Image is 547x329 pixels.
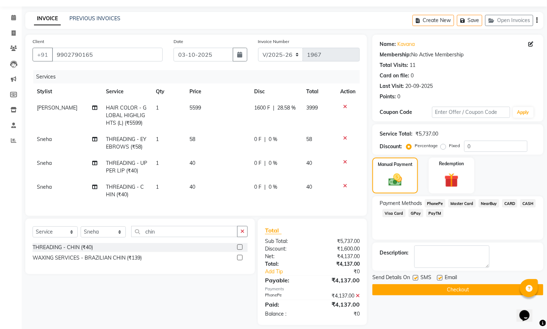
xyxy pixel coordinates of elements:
[260,268,321,275] a: Add Tip
[409,209,423,217] span: GPay
[312,238,365,245] div: ₹5,737.00
[265,227,282,234] span: Total
[258,38,290,45] label: Invoice Number
[445,274,457,283] span: Email
[156,104,159,111] span: 1
[277,104,296,112] span: 28.58 %
[37,160,52,166] span: Sneha
[312,253,365,260] div: ₹4,137.00
[306,104,318,111] span: 3999
[312,276,365,285] div: ₹4,137.00
[106,104,146,126] span: HAIR COLOR - GLOBAL HIGHLIGHTS (L) (₹5599)
[260,253,312,260] div: Net:
[106,184,144,198] span: THREADING - CHIN (₹40)
[189,104,201,111] span: 5599
[410,61,415,69] div: 11
[265,286,360,292] div: Payments
[380,51,411,59] div: Membership:
[397,93,400,101] div: 0
[250,84,302,100] th: Disc
[380,72,409,80] div: Card on file:
[380,108,432,116] div: Coupon Code
[260,310,312,318] div: Balance :
[269,183,277,191] span: 0 %
[33,48,53,61] button: +91
[378,161,413,168] label: Manual Payment
[372,284,543,295] button: Checkout
[260,238,312,245] div: Sub Total:
[380,200,422,207] span: Payment Methods
[336,84,360,100] th: Action
[156,160,159,166] span: 1
[260,245,312,253] div: Discount:
[321,268,366,275] div: ₹0
[254,159,261,167] span: 0 F
[269,159,277,167] span: 0 %
[260,260,312,268] div: Total:
[457,15,482,26] button: Save
[425,199,445,208] span: PhonePe
[432,107,510,118] input: Enter Offer / Coupon Code
[185,84,250,100] th: Price
[517,300,540,322] iframe: chat widget
[102,84,152,100] th: Service
[254,104,270,112] span: 1600 F
[384,172,406,188] img: _cash.svg
[479,199,499,208] span: NearBuy
[380,51,536,59] div: No Active Membership
[37,184,52,190] span: Sneha
[189,160,195,166] span: 40
[254,136,261,143] span: 0 F
[37,104,77,111] span: [PERSON_NAME]
[383,209,406,217] span: Visa Card
[156,184,159,190] span: 1
[520,199,536,208] span: CASH
[405,82,433,90] div: 20-09-2025
[380,61,408,69] div: Total Visits:
[380,249,409,257] div: Description:
[502,199,518,208] span: CARD
[306,160,312,166] span: 40
[156,136,159,142] span: 1
[380,40,396,48] div: Name:
[397,40,415,48] a: Kavana
[415,130,438,138] div: ₹5,737.00
[33,38,44,45] label: Client
[380,143,402,150] div: Discount:
[106,160,147,174] span: THREADING - UPPER LIP (₹40)
[420,274,431,283] span: SMS
[302,84,336,100] th: Total
[106,136,146,150] span: THREADING - EYEBROWS (₹58)
[33,84,102,100] th: Stylist
[131,226,238,237] input: Search or Scan
[312,245,365,253] div: ₹1,600.00
[189,136,195,142] span: 58
[33,244,93,251] div: THREADING - CHIN (₹40)
[312,260,365,268] div: ₹4,137.00
[513,107,534,118] button: Apply
[33,70,365,84] div: Services
[260,300,312,309] div: Paid:
[260,292,312,300] div: PhonePe
[440,171,463,189] img: _gift.svg
[411,72,414,80] div: 0
[372,274,410,283] span: Send Details On
[312,310,365,318] div: ₹0
[306,136,312,142] span: 58
[33,254,142,262] div: WAXING SERVICES - BRAZILIAN CHIN (₹139)
[449,142,460,149] label: Fixed
[312,300,365,309] div: ₹4,137.00
[52,48,163,61] input: Search by Name/Mobile/Email/Code
[34,12,61,25] a: INVOICE
[174,38,183,45] label: Date
[37,136,52,142] span: Sneha
[426,209,444,217] span: PayTM
[485,15,533,26] button: Open Invoices
[415,142,438,149] label: Percentage
[380,82,404,90] div: Last Visit:
[380,93,396,101] div: Points:
[264,159,266,167] span: |
[264,136,266,143] span: |
[69,15,120,22] a: PREVIOUS INVOICES
[312,292,365,300] div: ₹4,137.00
